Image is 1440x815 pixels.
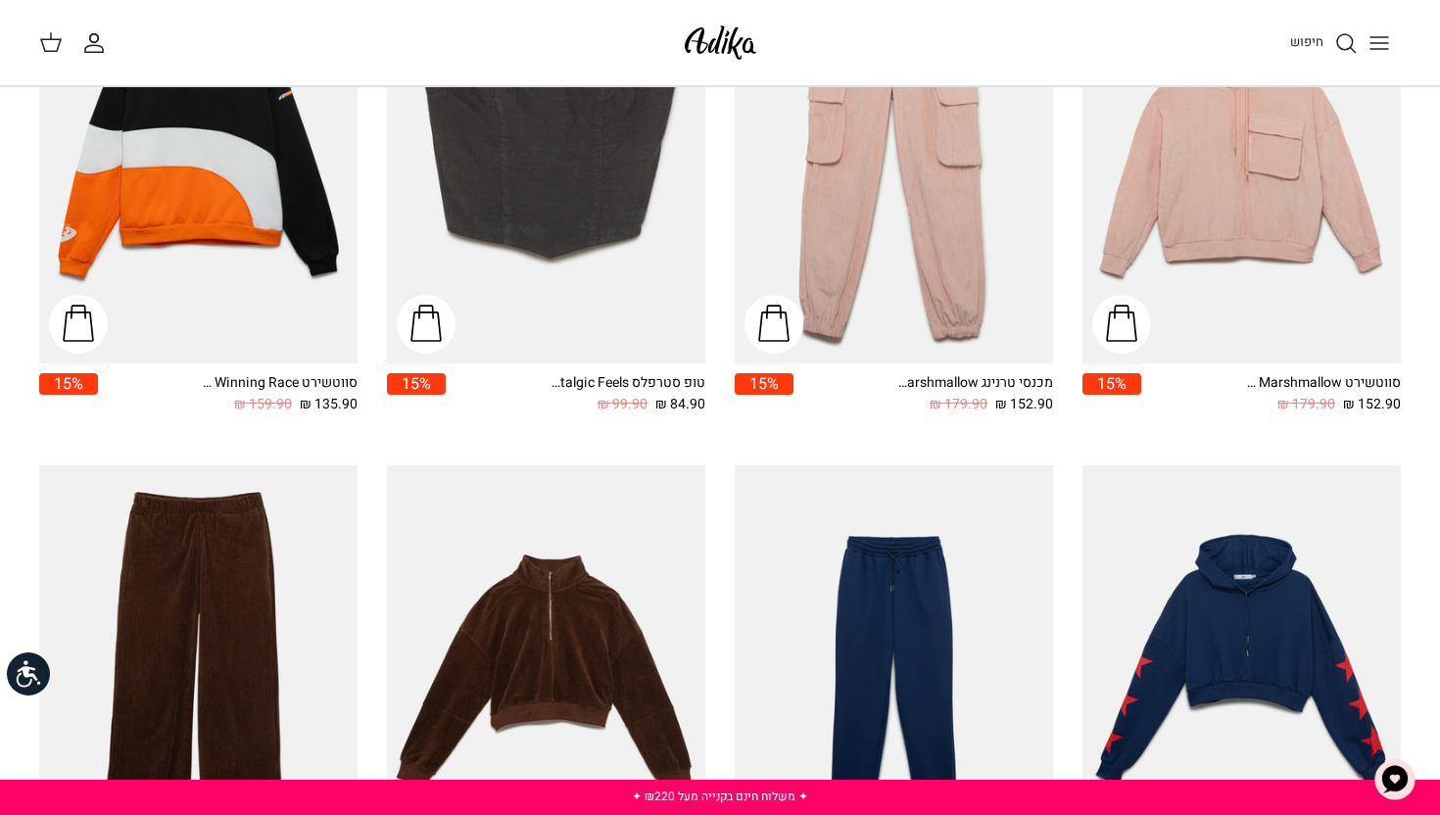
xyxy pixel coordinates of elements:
[98,373,358,415] a: סווטשירט Winning Race אוברסייז 135.90 ₪ 159.90 ₪
[1366,750,1424,809] button: צ'אט
[549,373,705,394] div: טופ סטרפלס Nostalgic Feels קורדרוי
[679,20,762,66] img: Adika IL
[1343,394,1401,415] span: 152.90 ₪
[735,373,793,394] span: 15%
[1277,394,1335,415] span: 179.90 ₪
[1358,22,1401,65] button: Toggle menu
[39,373,98,415] a: 15%
[1082,373,1141,415] a: 15%
[1141,373,1401,415] a: סווטשירט Walking On Marshmallow 152.90 ₪ 179.90 ₪
[1290,31,1358,55] a: חיפוש
[598,394,648,415] span: 99.90 ₪
[930,394,987,415] span: 179.90 ₪
[735,373,793,415] a: 15%
[446,373,705,415] a: טופ סטרפלס Nostalgic Feels קורדרוי 84.90 ₪ 99.90 ₪
[234,394,292,415] span: 159.90 ₪
[300,394,358,415] span: 135.90 ₪
[82,31,114,55] a: החשבון שלי
[995,394,1053,415] span: 152.90 ₪
[1244,373,1401,394] div: סווטשירט Walking On Marshmallow
[39,373,98,394] span: 15%
[1290,32,1323,51] span: חיפוש
[632,788,808,805] a: ✦ משלוח חינם בקנייה מעל ₪220 ✦
[1082,373,1141,394] span: 15%
[387,373,446,415] a: 15%
[387,373,446,394] span: 15%
[201,373,358,394] div: סווטשירט Winning Race אוברסייז
[793,373,1053,415] a: מכנסי טרנינג Walking On Marshmallow 152.90 ₪ 179.90 ₪
[655,394,705,415] span: 84.90 ₪
[896,373,1053,394] div: מכנסי טרנינג Walking On Marshmallow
